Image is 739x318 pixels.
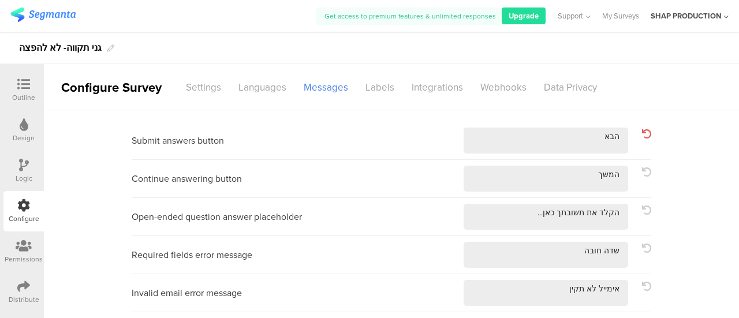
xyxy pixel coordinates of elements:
div: Messages [295,77,357,98]
div: גני תקווה- לא להפצה [19,39,102,57]
div: Languages [230,77,295,98]
div: Submit answers button [132,134,224,147]
span: Support [558,10,583,21]
div: Invalid email error message [132,287,242,299]
div: Settings [177,77,230,98]
div: Webhooks [472,77,535,98]
div: Design [13,133,35,143]
div: Data Privacy [535,77,606,98]
div: Logic [16,173,32,184]
div: Open-ended question answer placeholder [132,211,302,223]
span: Upgrade [509,10,539,21]
div: Configure Survey [44,78,177,97]
div: Distribute [9,294,39,305]
div: Labels [357,77,403,98]
div: SHAP PRODUCTION [651,10,721,21]
div: Permissions [5,254,43,264]
div: Continue answering button [132,173,242,185]
div: Configure [9,214,39,224]
span: Get access to premium features & unlimited responses [324,11,496,21]
img: segmanta logo [10,8,76,22]
div: Integrations [403,77,472,98]
div: Outline [12,92,35,103]
div: Required fields error message [132,249,252,261]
